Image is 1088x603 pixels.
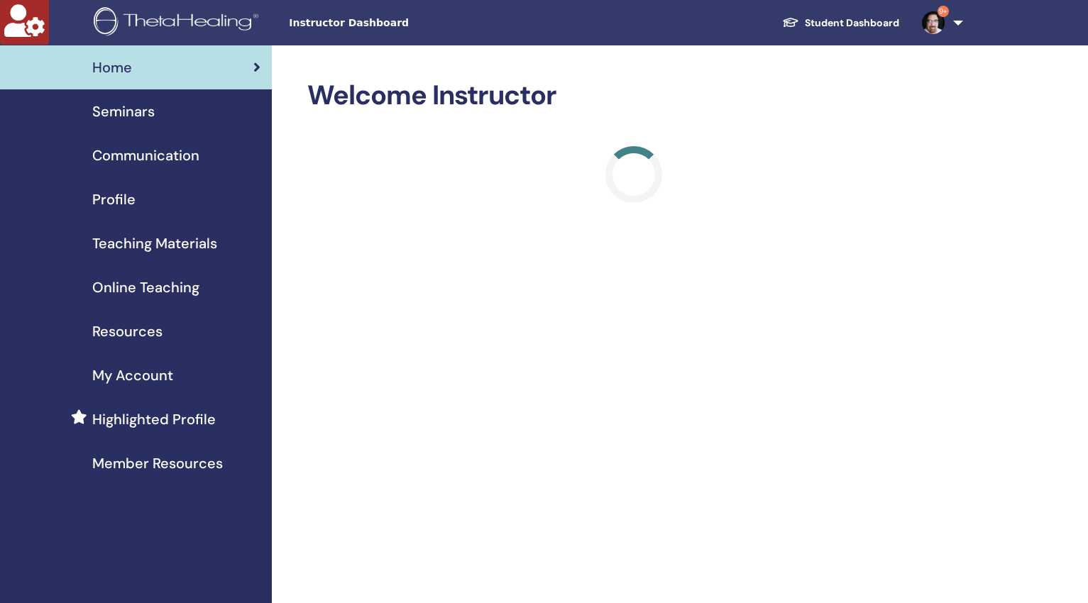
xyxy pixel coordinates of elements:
span: Instructor Dashboard [289,16,502,31]
img: logo.png [94,7,263,39]
img: default.jpg [922,11,945,34]
h2: Welcome Instructor [307,79,960,112]
span: Home [92,57,132,78]
span: Seminars [92,101,155,122]
img: graduation-cap-white.svg [782,16,799,28]
span: Member Resources [92,453,223,474]
span: Highlighted Profile [92,409,216,430]
span: 9+ [938,6,949,17]
span: Teaching Materials [92,233,217,254]
a: Student Dashboard [771,10,911,36]
span: Resources [92,321,163,342]
span: My Account [92,365,173,386]
span: Profile [92,189,136,210]
span: Online Teaching [92,277,199,298]
span: Communication [92,145,199,166]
